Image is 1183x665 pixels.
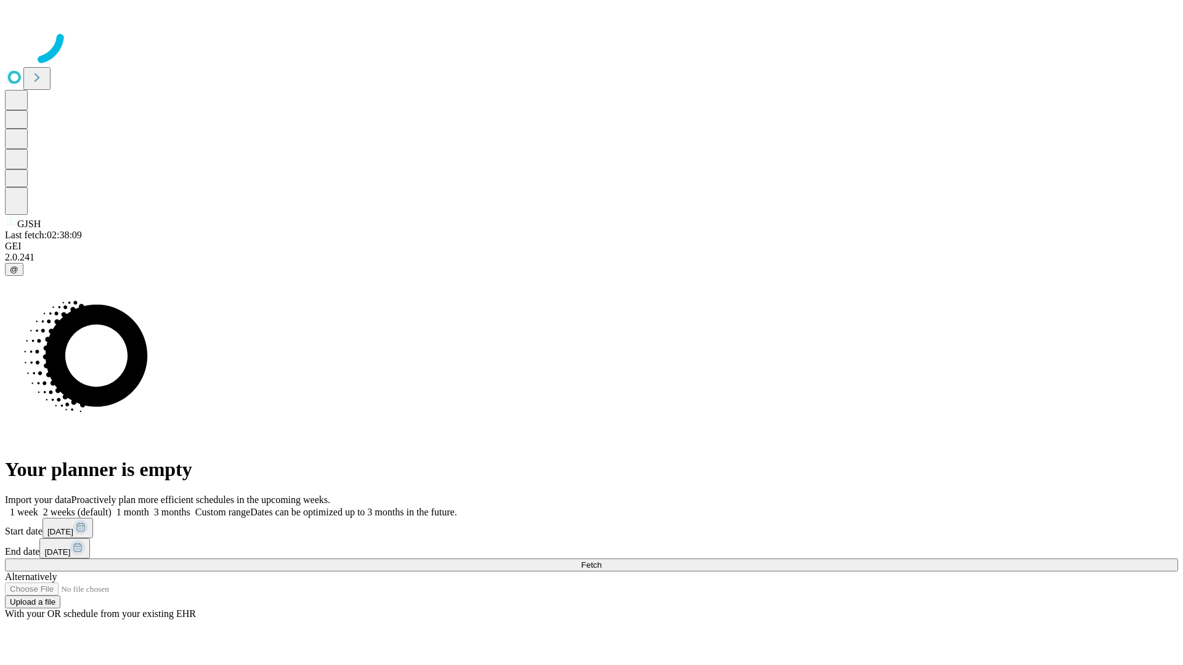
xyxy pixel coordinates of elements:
[10,507,38,517] span: 1 week
[10,265,18,274] span: @
[43,518,93,538] button: [DATE]
[5,458,1178,481] h1: Your planner is empty
[195,507,250,517] span: Custom range
[250,507,457,517] span: Dates can be optimized up to 3 months in the future.
[5,230,82,240] span: Last fetch: 02:38:09
[5,608,196,619] span: With your OR schedule from your existing EHR
[5,595,60,608] button: Upload a file
[39,538,90,558] button: [DATE]
[5,252,1178,263] div: 2.0.241
[5,263,23,276] button: @
[44,547,70,557] span: [DATE]
[5,558,1178,571] button: Fetch
[581,560,601,570] span: Fetch
[71,494,330,505] span: Proactively plan more efficient schedules in the upcoming weeks.
[5,241,1178,252] div: GEI
[5,494,71,505] span: Import your data
[5,571,57,582] span: Alternatively
[47,527,73,536] span: [DATE]
[116,507,149,517] span: 1 month
[17,219,41,229] span: GJSH
[5,518,1178,538] div: Start date
[5,538,1178,558] div: End date
[154,507,190,517] span: 3 months
[43,507,112,517] span: 2 weeks (default)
